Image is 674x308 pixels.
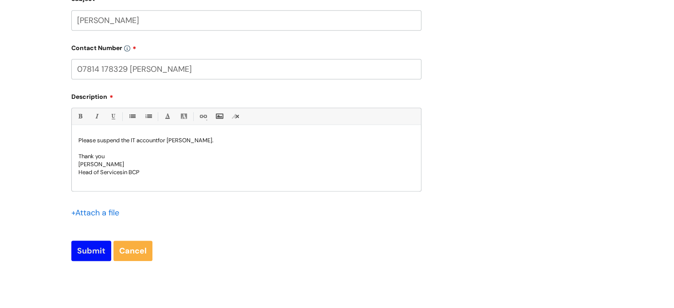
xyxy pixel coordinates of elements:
input: Submit [71,241,111,261]
a: Remove formatting (Ctrl-\) [230,111,241,122]
div: Attach a file [71,206,125,220]
img: info-icon.svg [124,45,130,51]
a: Font Color [162,111,173,122]
p: Thank you [78,152,414,160]
label: Description [71,90,421,101]
a: Link [197,111,208,122]
span: + [71,207,75,218]
label: Contact Number [71,41,421,52]
a: Back Color [178,111,189,122]
a: 1. Ordered List (Ctrl-Shift-8) [143,111,154,122]
a: Cancel [113,241,152,261]
p: Please suspend the IT account for [PERSON_NAME]. [78,136,414,144]
a: Italic (Ctrl-I) [91,111,102,122]
a: Insert Image... [214,111,225,122]
a: Underline(Ctrl-U) [107,111,118,122]
p: [PERSON_NAME] [78,160,414,168]
a: Bold (Ctrl-B) [74,111,86,122]
a: • Unordered List (Ctrl-Shift-7) [126,111,137,122]
p: Head of Services in BCP [78,168,414,176]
